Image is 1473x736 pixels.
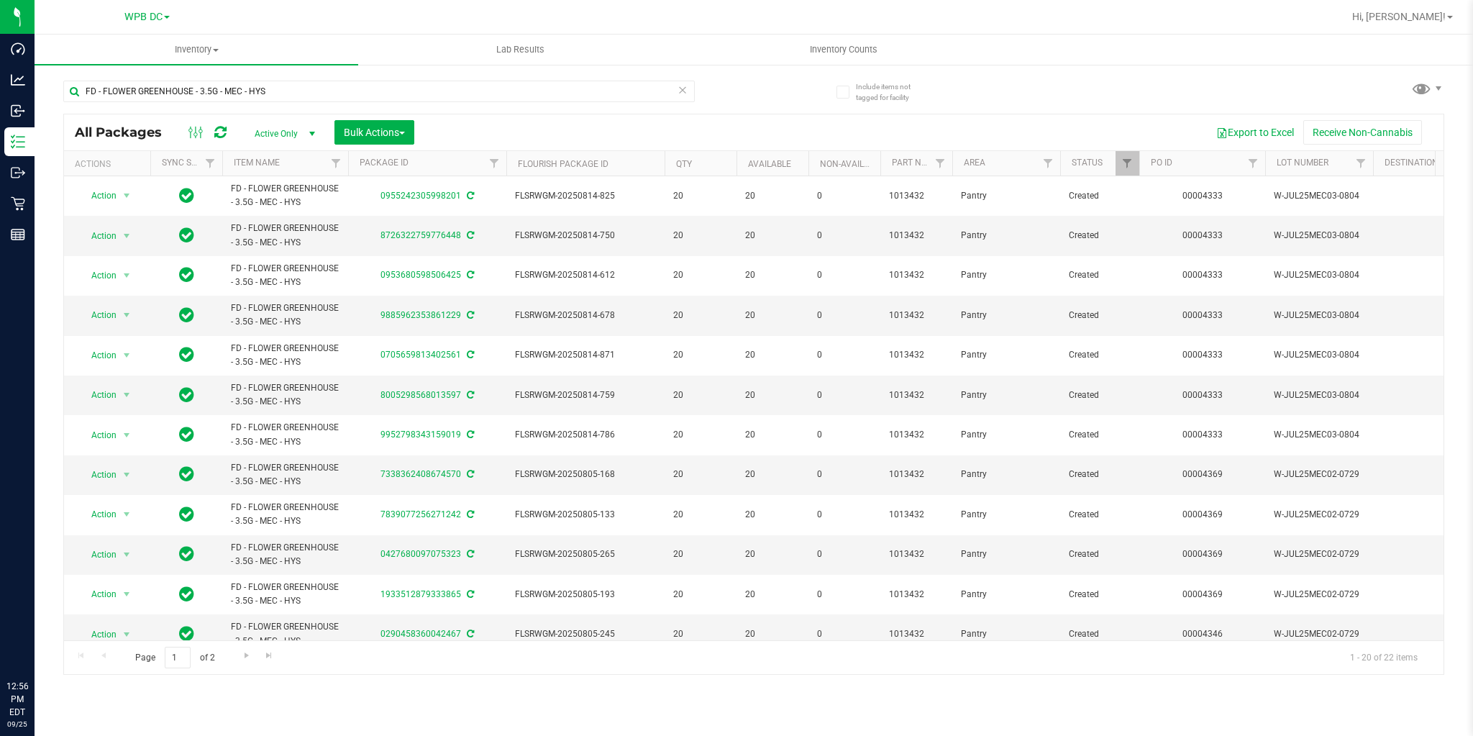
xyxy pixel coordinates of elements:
[380,310,461,320] a: 9885962353861229
[11,42,25,56] inline-svg: Dashboard
[515,508,656,522] span: FLSRWGM-20250805-133
[1274,348,1364,362] span: W-JUL25MEC03-0804
[1241,151,1265,176] a: Filter
[14,621,58,664] iframe: Resource center
[673,309,728,322] span: 20
[673,268,728,282] span: 20
[1036,151,1060,176] a: Filter
[1274,588,1364,601] span: W-JUL25MEC02-0729
[673,548,728,561] span: 20
[465,629,474,639] span: Sync from Compliance System
[889,627,944,641] span: 1013432
[123,647,227,669] span: Page of 2
[889,548,944,561] span: 1013432
[961,428,1052,442] span: Pantry
[678,81,688,99] span: Clear
[745,229,800,242] span: 20
[1349,151,1373,176] a: Filter
[889,389,944,402] span: 1013432
[817,189,872,203] span: 0
[118,305,136,325] span: select
[78,584,117,604] span: Action
[1182,549,1223,559] a: 00004369
[75,159,145,169] div: Actions
[380,589,461,599] a: 1933512879333865
[961,588,1052,601] span: Pantry
[234,158,280,168] a: Item Name
[961,309,1052,322] span: Pantry
[745,548,800,561] span: 20
[673,428,728,442] span: 20
[236,647,257,666] a: Go to the next page
[515,428,656,442] span: FLSRWGM-20250814-786
[35,43,358,56] span: Inventory
[817,468,872,481] span: 0
[179,186,194,206] span: In Sync
[1352,11,1446,22] span: Hi, [PERSON_NAME]!
[889,309,944,322] span: 1013432
[1151,158,1172,168] a: PO ID
[231,541,339,568] span: FD - FLOWER GREENHOUSE - 3.5G - MEC - HYS
[817,548,872,561] span: 0
[1069,389,1131,402] span: Created
[1182,430,1223,440] a: 00004333
[673,389,728,402] span: 20
[1182,270,1223,280] a: 00004333
[465,589,474,599] span: Sync from Compliance System
[1207,120,1303,145] button: Export to Excel
[380,191,461,201] a: 0955242305998201
[380,629,461,639] a: 0290458360042467
[964,158,985,168] a: Area
[78,345,117,365] span: Action
[856,81,928,103] span: Include items not tagged for facility
[748,159,791,169] a: Available
[1069,508,1131,522] span: Created
[745,389,800,402] span: 20
[42,619,60,636] iframe: Resource center unread badge
[1069,189,1131,203] span: Created
[961,548,1052,561] span: Pantry
[1069,588,1131,601] span: Created
[889,348,944,362] span: 1013432
[78,226,117,246] span: Action
[118,425,136,445] span: select
[961,189,1052,203] span: Pantry
[745,348,800,362] span: 20
[78,305,117,325] span: Action
[6,719,28,730] p: 09/25
[465,270,474,280] span: Sync from Compliance System
[179,265,194,285] span: In Sync
[11,135,25,149] inline-svg: Inventory
[817,588,872,601] span: 0
[515,548,656,561] span: FLSRWGM-20250805-265
[380,469,461,479] a: 7338362408674570
[124,11,163,23] span: WPB DC
[1182,629,1223,639] a: 00004346
[231,301,339,329] span: FD - FLOWER GREENHOUSE - 3.5G - MEC - HYS
[179,424,194,445] span: In Sync
[465,430,474,440] span: Sync from Compliance System
[961,268,1052,282] span: Pantry
[6,680,28,719] p: 12:56 PM EDT
[231,262,339,289] span: FD - FLOWER GREENHOUSE - 3.5G - MEC - HYS
[1069,428,1131,442] span: Created
[118,385,136,405] span: select
[78,186,117,206] span: Action
[1274,468,1364,481] span: W-JUL25MEC02-0729
[231,342,339,369] span: FD - FLOWER GREENHOUSE - 3.5G - MEC - HYS
[465,191,474,201] span: Sync from Compliance System
[515,309,656,322] span: FLSRWGM-20250814-678
[673,588,728,601] span: 20
[11,165,25,180] inline-svg: Outbound
[889,268,944,282] span: 1013432
[344,127,405,138] span: Bulk Actions
[118,226,136,246] span: select
[889,588,944,601] span: 1013432
[1274,229,1364,242] span: W-JUL25MEC03-0804
[11,73,25,87] inline-svg: Analytics
[1274,508,1364,522] span: W-JUL25MEC02-0729
[961,468,1052,481] span: Pantry
[11,104,25,118] inline-svg: Inbound
[165,647,191,669] input: 1
[1274,189,1364,203] span: W-JUL25MEC03-0804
